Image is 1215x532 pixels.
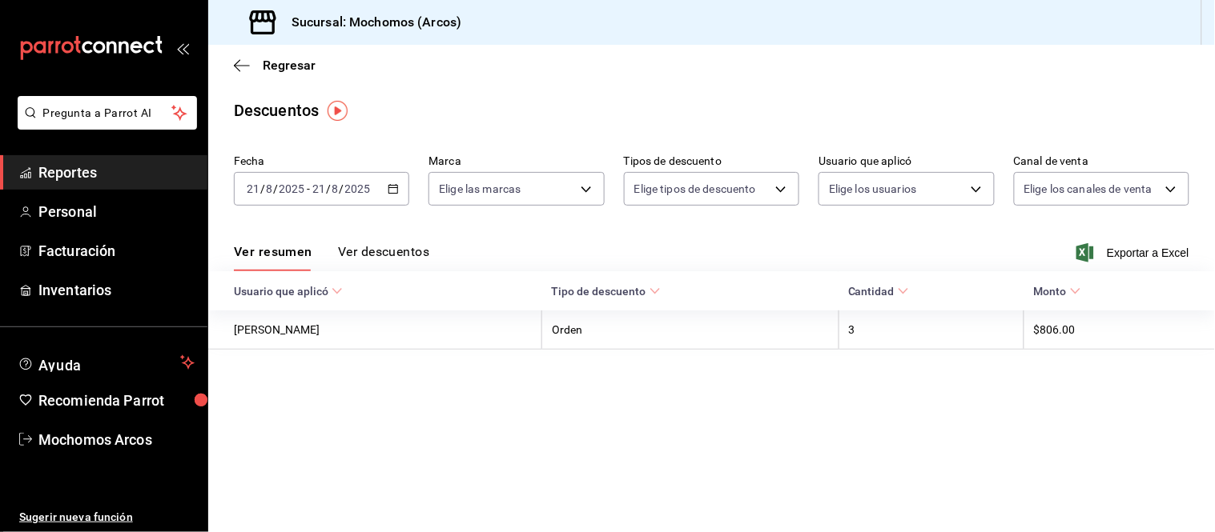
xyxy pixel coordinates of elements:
[344,182,372,195] input: ----
[338,244,429,271] button: Ver descuentos
[848,285,909,298] span: Cantidad
[19,509,195,526] span: Sugerir nueva función
[176,42,189,54] button: open_drawer_menu
[829,181,916,197] span: Elige los usuarios
[307,182,310,195] span: -
[38,240,195,262] span: Facturación
[328,101,348,121] img: Tooltip marker
[278,182,305,195] input: ----
[552,285,661,298] span: Tipo de descuento
[1024,181,1153,197] span: Elige los canales de venta
[439,181,521,197] span: Elige las marcas
[38,429,195,450] span: Mochomos Arcos
[1024,310,1215,350] th: $806.00
[11,116,197,133] a: Pregunta a Parrot AI
[43,105,172,122] span: Pregunta a Parrot AI
[38,279,195,301] span: Inventarios
[312,182,326,195] input: --
[279,13,461,32] h3: Sucursal: Mochomos (Arcos)
[234,98,319,122] div: Descuentos
[38,390,195,411] span: Recomienda Parrot
[38,353,174,372] span: Ayuda
[234,244,312,271] button: Ver resumen
[234,58,316,73] button: Regresar
[234,285,343,298] span: Usuario que aplicó
[340,182,344,195] span: /
[624,156,799,167] label: Tipos de descuento
[265,182,273,195] input: --
[208,310,542,350] th: [PERSON_NAME]
[18,96,197,130] button: Pregunta a Parrot AI
[634,181,756,197] span: Elige tipos de descuento
[246,182,260,195] input: --
[326,182,331,195] span: /
[1034,285,1081,298] span: Monto
[263,58,316,73] span: Regresar
[234,156,409,167] label: Fecha
[428,156,604,167] label: Marca
[260,182,265,195] span: /
[332,182,340,195] input: --
[234,244,429,271] div: navigation tabs
[839,310,1024,350] th: 3
[38,162,195,183] span: Reportes
[1014,156,1189,167] label: Canal de venta
[1080,243,1189,262] button: Exportar a Excel
[38,201,195,222] span: Personal
[542,310,839,350] th: Orden
[819,156,994,167] label: Usuario que aplicó
[273,182,278,195] span: /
